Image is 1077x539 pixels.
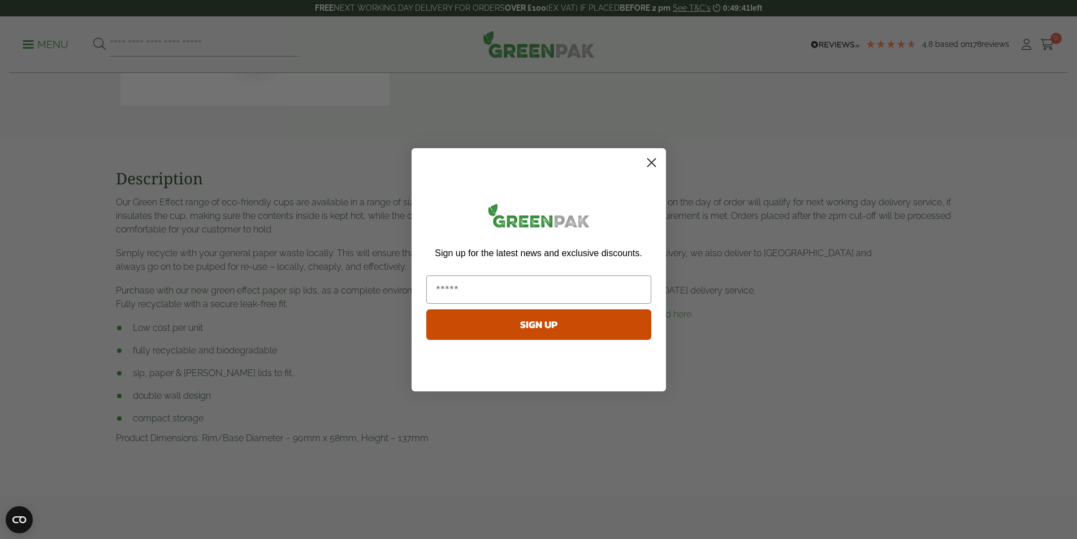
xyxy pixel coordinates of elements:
button: Close dialog [642,153,661,173]
button: Open CMP widget [6,506,33,533]
img: greenpak_logo [426,199,651,237]
input: Email [426,275,651,304]
button: SIGN UP [426,309,651,340]
span: Sign up for the latest news and exclusive discounts. [435,248,642,258]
